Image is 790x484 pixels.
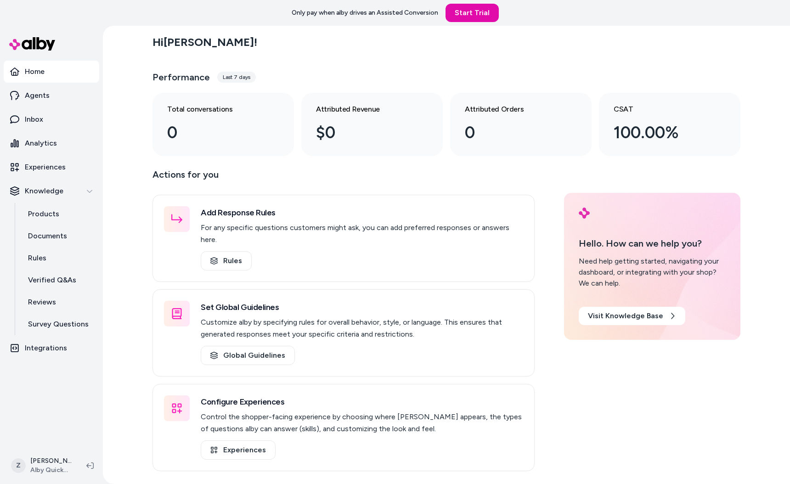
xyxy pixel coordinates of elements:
button: Z[PERSON_NAME]Alby QuickStart Store [6,451,79,480]
p: Agents [25,90,50,101]
img: alby Logo [9,37,55,51]
p: Customize alby by specifying rules for overall behavior, style, or language. This ensures that ge... [201,316,523,340]
a: Agents [4,84,99,107]
p: Experiences [25,162,66,173]
a: Products [19,203,99,225]
div: 0 [465,120,562,145]
a: Attributed Revenue $0 [301,93,443,156]
a: Survey Questions [19,313,99,335]
a: Attributed Orders 0 [450,93,592,156]
p: Integrations [25,343,67,354]
a: Inbox [4,108,99,130]
h3: Attributed Orders [465,104,562,115]
a: Visit Knowledge Base [579,307,685,325]
p: Inbox [25,114,43,125]
p: Verified Q&As [28,275,76,286]
h3: Add Response Rules [201,206,523,219]
p: Control the shopper-facing experience by choosing where [PERSON_NAME] appears, the types of quest... [201,411,523,435]
p: Reviews [28,297,56,308]
p: Only pay when alby drives an Assisted Conversion [292,8,438,17]
h2: Hi [PERSON_NAME] ! [152,35,257,49]
p: [PERSON_NAME] [30,456,72,466]
div: Last 7 days [217,72,256,83]
p: Hello. How can we help you? [579,236,726,250]
span: Z [11,458,26,473]
div: 0 [167,120,265,145]
h3: CSAT [614,104,711,115]
div: Need help getting started, navigating your dashboard, or integrating with your shop? We can help. [579,256,726,289]
a: Reviews [19,291,99,313]
a: Start Trial [446,4,499,22]
a: Global Guidelines [201,346,295,365]
p: Rules [28,253,46,264]
a: Rules [201,251,252,270]
p: Analytics [25,138,57,149]
div: 100.00% [614,120,711,145]
p: Documents [28,231,67,242]
a: Experiences [201,440,276,460]
p: For any specific questions customers might ask, you can add preferred responses or answers here. [201,222,523,246]
img: alby Logo [579,208,590,219]
h3: Configure Experiences [201,395,523,408]
a: Documents [19,225,99,247]
a: Analytics [4,132,99,154]
a: Verified Q&As [19,269,99,291]
p: Products [28,208,59,219]
p: Knowledge [25,186,63,197]
a: Rules [19,247,99,269]
h3: Attributed Revenue [316,104,413,115]
a: CSAT 100.00% [599,93,740,156]
a: Total conversations 0 [152,93,294,156]
p: Survey Questions [28,319,89,330]
div: $0 [316,120,413,145]
h3: Total conversations [167,104,265,115]
p: Actions for you [152,167,535,189]
h3: Performance [152,71,210,84]
button: Knowledge [4,180,99,202]
h3: Set Global Guidelines [201,301,523,314]
p: Home [25,66,45,77]
a: Experiences [4,156,99,178]
a: Integrations [4,337,99,359]
a: Home [4,61,99,83]
span: Alby QuickStart Store [30,466,72,475]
